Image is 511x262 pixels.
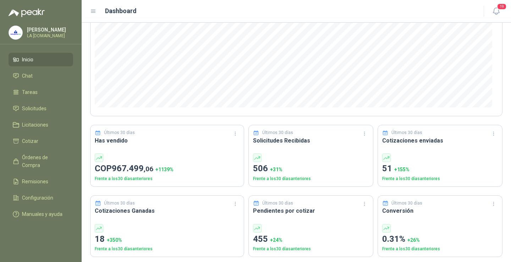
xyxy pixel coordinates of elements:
[270,167,282,172] span: + 31 %
[270,237,282,243] span: + 24 %
[22,210,62,218] span: Manuales y ayuda
[27,34,71,38] p: LA [DOMAIN_NAME]
[22,121,48,129] span: Licitaciones
[253,246,369,252] p: Frente a los 30 días anteriores
[22,88,38,96] span: Tareas
[253,233,369,246] p: 455
[253,136,369,145] h3: Solicitudes Recibidas
[27,27,71,32] p: [PERSON_NAME]
[105,6,137,16] h1: Dashboard
[9,151,73,172] a: Órdenes de Compra
[253,162,369,175] p: 506
[9,26,22,39] img: Company Logo
[95,175,240,182] p: Frente a los 30 días anteriores
[104,200,135,207] p: Últimos 30 días
[104,129,135,136] p: Últimos 30 días
[22,154,66,169] span: Órdenes de Compra
[253,175,369,182] p: Frente a los 30 días anteriores
[22,105,46,112] span: Solicitudes
[9,53,73,66] a: Inicio
[22,56,33,63] span: Inicio
[9,69,73,83] a: Chat
[262,200,293,207] p: Últimos 30 días
[144,165,153,173] span: ,06
[490,5,502,18] button: 19
[382,162,498,175] p: 51
[391,200,422,207] p: Últimos 30 días
[107,237,122,243] span: + 350 %
[382,206,498,215] h3: Conversión
[382,233,498,246] p: 0.31%
[9,207,73,221] a: Manuales y ayuda
[382,246,498,252] p: Frente a los 30 días anteriores
[382,175,498,182] p: Frente a los 30 días anteriores
[9,102,73,115] a: Solicitudes
[9,175,73,188] a: Remisiones
[9,191,73,205] a: Configuración
[262,129,293,136] p: Últimos 30 días
[9,118,73,132] a: Licitaciones
[22,194,53,202] span: Configuración
[382,136,498,145] h3: Cotizaciones enviadas
[22,72,33,80] span: Chat
[253,206,369,215] h3: Pendientes por cotizar
[9,9,45,17] img: Logo peakr
[95,246,240,252] p: Frente a los 30 días anteriores
[407,237,420,243] span: + 26 %
[497,3,507,10] span: 19
[22,178,48,185] span: Remisiones
[112,163,153,173] span: 967.499
[22,137,38,145] span: Cotizar
[95,206,240,215] h3: Cotizaciones Ganadas
[9,85,73,99] a: Tareas
[95,233,240,246] p: 18
[394,167,410,172] span: + 155 %
[391,129,422,136] p: Últimos 30 días
[155,167,174,172] span: + 1139 %
[9,134,73,148] a: Cotizar
[95,136,240,145] h3: Has vendido
[95,162,240,175] p: COP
